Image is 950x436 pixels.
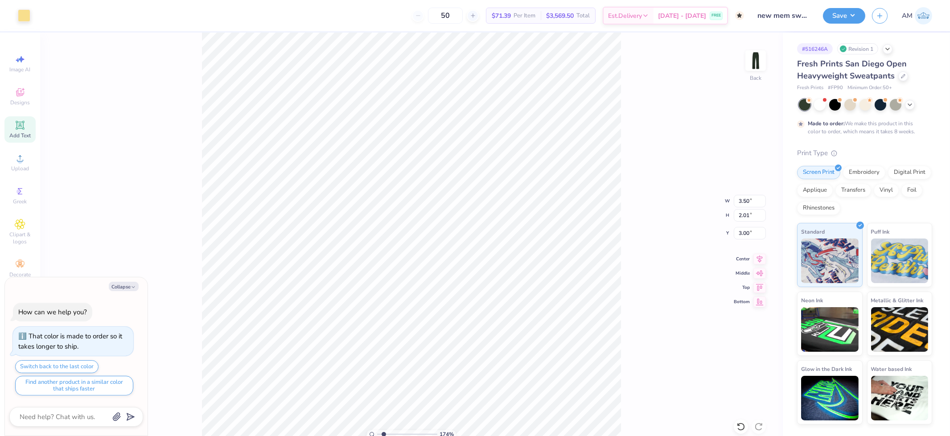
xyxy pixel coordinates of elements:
span: Standard [801,227,825,236]
div: Screen Print [797,166,840,179]
span: FREE [711,12,721,19]
span: Neon Ink [801,296,823,305]
strong: Made to order: [808,120,845,127]
button: Collapse [109,282,139,291]
span: Top [734,284,750,291]
span: Fresh Prints San Diego Open Heavyweight Sweatpants [797,58,907,81]
span: Greek [13,198,27,205]
span: Fresh Prints [797,84,823,92]
a: AM [902,7,932,25]
div: Revision 1 [837,43,878,54]
div: Print Type [797,148,932,158]
span: Water based Ink [871,364,912,374]
img: Standard [801,239,859,283]
img: Neon Ink [801,307,859,352]
span: Clipart & logos [4,231,36,245]
div: Applique [797,184,833,197]
span: Center [734,256,750,262]
div: Foil [901,184,922,197]
span: Decorate [9,271,31,278]
div: Rhinestones [797,202,840,215]
span: Metallic & Glitter Ink [871,296,924,305]
button: Switch back to the last color [15,360,99,373]
div: How can we help you? [18,308,87,317]
img: Arvi Mikhail Parcero [915,7,932,25]
span: Designs [10,99,30,106]
span: $3,569.50 [546,11,574,21]
span: Est. Delivery [608,11,642,21]
div: Vinyl [874,184,899,197]
span: [DATE] - [DATE] [658,11,706,21]
span: Minimum Order: 50 + [847,84,892,92]
button: Find another product in a similar color that ships faster [15,376,133,395]
div: That color is made to order so it takes longer to ship. [18,332,122,351]
span: Image AI [10,66,31,73]
span: Puff Ink [871,227,890,236]
span: Bottom [734,299,750,305]
span: Middle [734,270,750,276]
div: We make this product in this color to order, which means it takes 8 weeks. [808,119,917,136]
div: Embroidery [843,166,885,179]
input: – – [428,8,463,24]
button: Save [823,8,865,24]
span: Glow in the Dark Ink [801,364,852,374]
img: Puff Ink [871,239,929,283]
span: Add Text [9,132,31,139]
span: AM [902,11,913,21]
div: Transfers [835,184,871,197]
img: Metallic & Glitter Ink [871,307,929,352]
span: # FP90 [828,84,843,92]
img: Back [747,52,765,70]
input: Untitled Design [751,7,816,25]
div: # 516246A [797,43,833,54]
img: Glow in the Dark Ink [801,376,859,420]
span: Total [576,11,590,21]
div: Back [750,74,761,82]
span: Per Item [514,11,535,21]
img: Water based Ink [871,376,929,420]
div: Digital Print [888,166,931,179]
span: $71.39 [492,11,511,21]
span: Upload [11,165,29,172]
